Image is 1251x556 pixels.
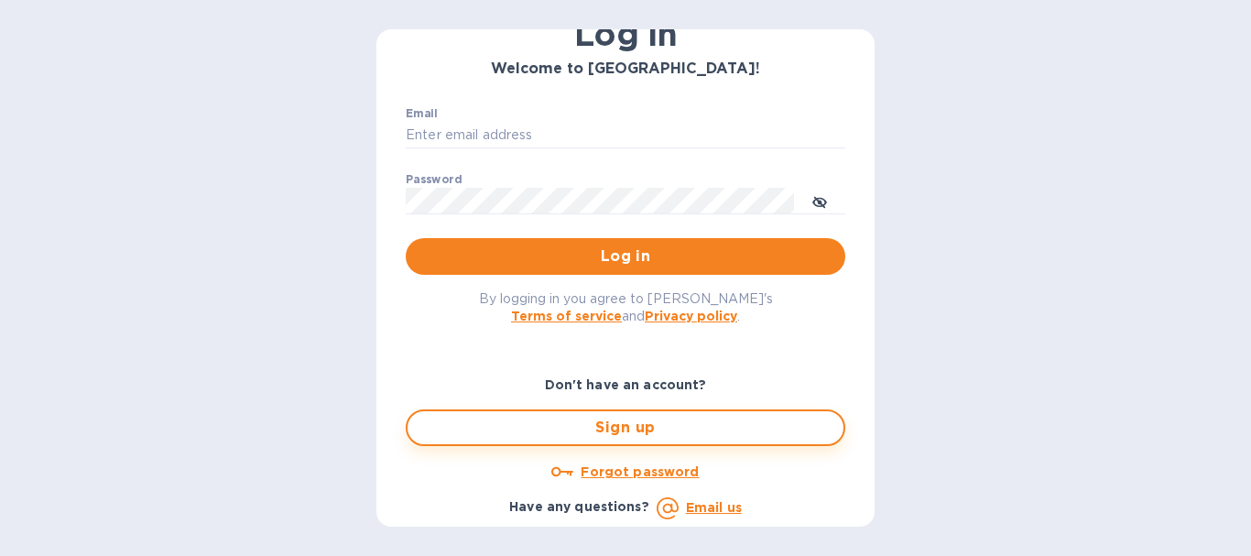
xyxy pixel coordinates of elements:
[406,108,438,119] label: Email
[406,122,845,149] input: Enter email address
[509,499,649,514] b: Have any questions?
[406,60,845,78] h3: Welcome to [GEOGRAPHIC_DATA]!
[645,309,737,323] a: Privacy policy
[406,15,845,53] h1: Log in
[406,174,462,185] label: Password
[801,182,838,219] button: toggle password visibility
[545,377,707,392] b: Don't have an account?
[406,238,845,275] button: Log in
[420,245,831,267] span: Log in
[479,291,773,323] span: By logging in you agree to [PERSON_NAME]'s and .
[406,409,845,446] button: Sign up
[511,309,622,323] a: Terms of service
[686,500,742,515] a: Email us
[581,464,699,479] u: Forgot password
[422,417,829,439] span: Sign up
